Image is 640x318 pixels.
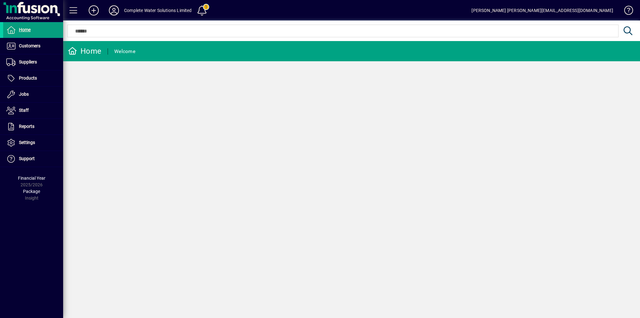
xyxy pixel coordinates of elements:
[3,119,63,135] a: Reports
[19,43,40,48] span: Customers
[84,5,104,16] button: Add
[114,46,135,57] div: Welcome
[19,92,29,97] span: Jobs
[19,108,29,113] span: Staff
[18,176,45,181] span: Financial Year
[124,5,192,15] div: Complete Water Solutions Limited
[19,140,35,145] span: Settings
[19,59,37,64] span: Suppliers
[3,103,63,118] a: Staff
[23,189,40,194] span: Package
[3,151,63,167] a: Support
[19,27,31,32] span: Home
[19,124,34,129] span: Reports
[3,87,63,102] a: Jobs
[68,46,101,56] div: Home
[619,1,632,22] a: Knowledge Base
[471,5,613,15] div: [PERSON_NAME] [PERSON_NAME][EMAIL_ADDRESS][DOMAIN_NAME]
[19,156,35,161] span: Support
[104,5,124,16] button: Profile
[3,70,63,86] a: Products
[3,135,63,151] a: Settings
[3,54,63,70] a: Suppliers
[3,38,63,54] a: Customers
[19,75,37,81] span: Products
